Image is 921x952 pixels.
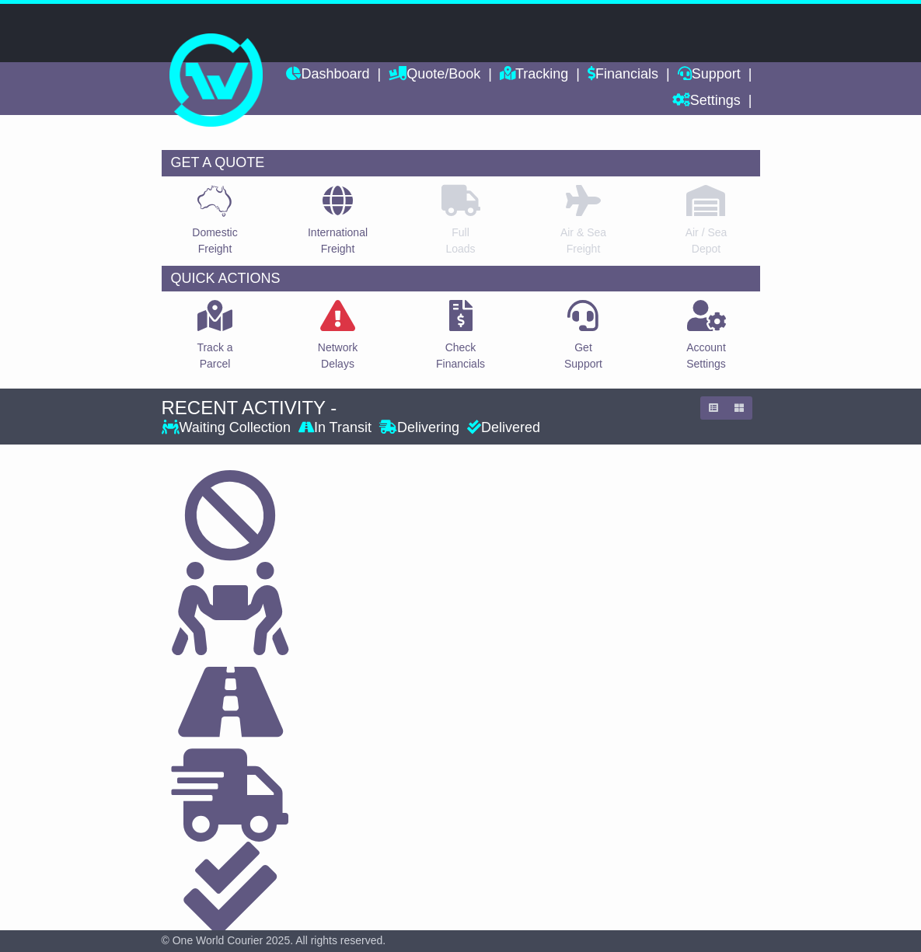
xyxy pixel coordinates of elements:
span: © One World Courier 2025. All rights reserved. [162,934,386,947]
div: Delivered [463,420,540,437]
a: GetSupport [563,299,603,381]
div: Delivering [375,420,463,437]
p: Full Loads [441,225,480,257]
p: Check Financials [436,340,485,372]
div: QUICK ACTIONS [162,266,760,292]
p: Network Delays [318,340,358,372]
a: Settings [672,89,741,115]
a: InternationalFreight [307,184,368,266]
a: Dashboard [286,62,369,89]
a: CheckFinancials [435,299,486,381]
div: GET A QUOTE [162,150,760,176]
a: AccountSettings [686,299,727,381]
p: International Freight [308,225,368,257]
p: Air & Sea Freight [560,225,606,257]
p: Get Support [564,340,602,372]
a: Financials [588,62,658,89]
p: Account Settings [686,340,726,372]
div: In Transit [295,420,375,437]
a: NetworkDelays [317,299,358,381]
a: Support [678,62,741,89]
a: Quote/Book [389,62,480,89]
div: Waiting Collection [162,420,295,437]
a: Track aParcel [196,299,233,381]
a: DomesticFreight [191,184,238,266]
div: RECENT ACTIVITY - [162,397,692,420]
a: Tracking [500,62,568,89]
p: Air / Sea Depot [686,225,727,257]
p: Domestic Freight [192,225,237,257]
p: Track a Parcel [197,340,232,372]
